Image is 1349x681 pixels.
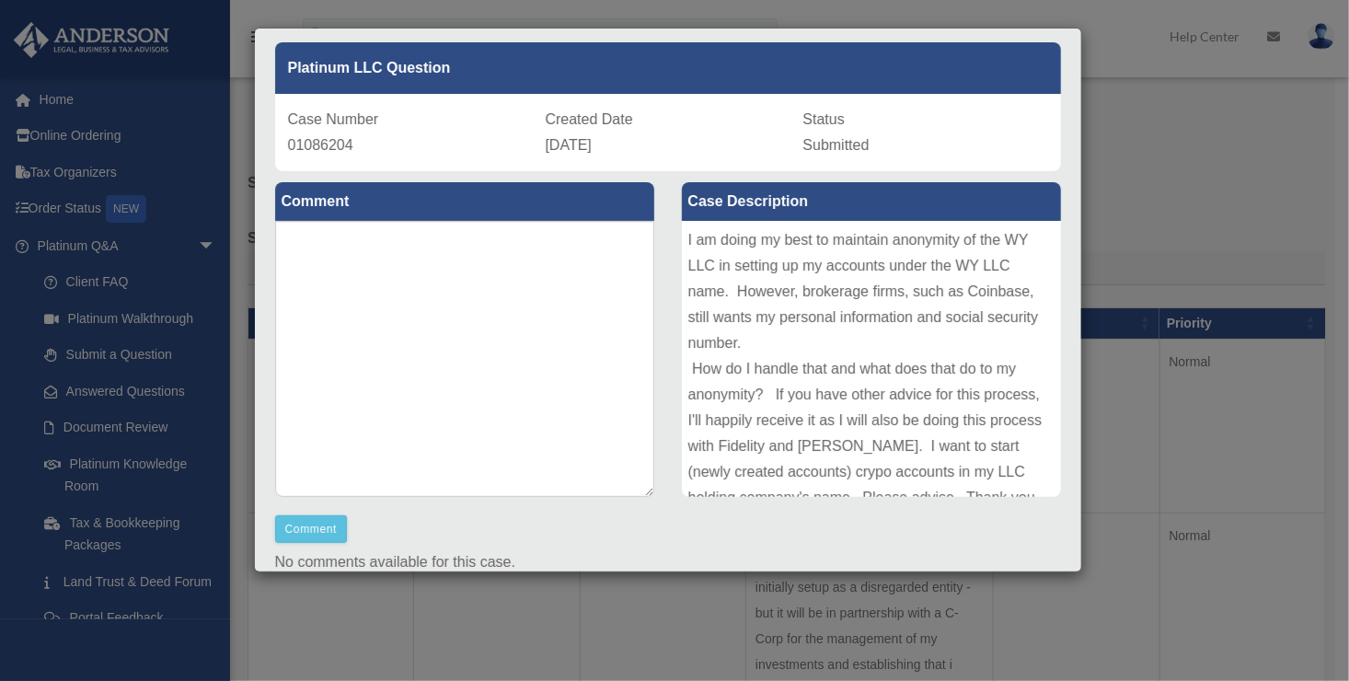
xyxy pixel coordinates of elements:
span: [DATE] [546,137,592,153]
label: Case Description [682,182,1061,221]
div: I am doing my best to maintain anonymity of the WY LLC in setting up my accounts under the WY LLC... [682,221,1061,497]
span: 01086204 [288,137,353,153]
span: Case Number [288,111,379,127]
span: Submitted [803,137,870,153]
span: Status [803,111,845,127]
label: Comment [275,182,654,221]
span: Created Date [546,111,633,127]
button: Comment [275,515,348,543]
p: No comments available for this case. [275,549,1061,575]
div: Platinum LLC Question [275,42,1061,94]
